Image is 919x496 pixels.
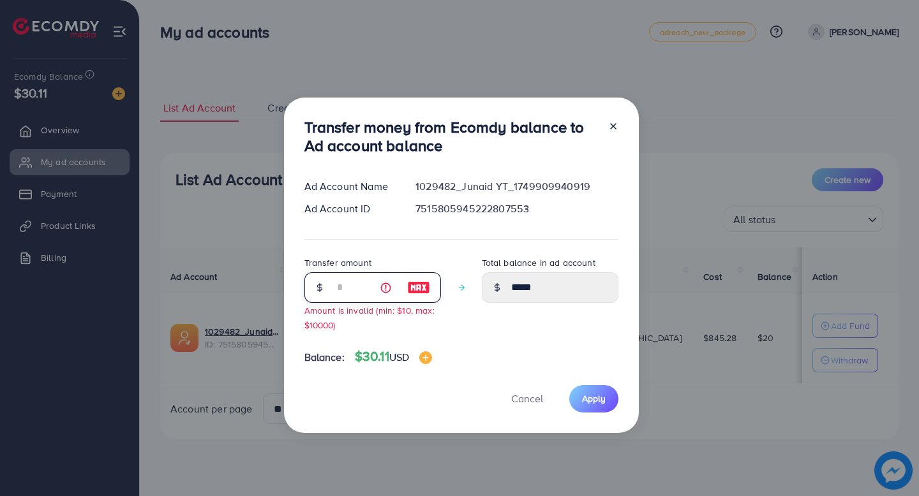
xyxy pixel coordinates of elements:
span: Balance: [304,350,345,365]
img: image [419,351,432,364]
small: Amount is invalid (min: $10, max: $10000) [304,304,435,331]
h3: Transfer money from Ecomdy balance to Ad account balance [304,118,598,155]
h4: $30.11 [355,349,432,365]
label: Transfer amount [304,256,371,269]
span: Apply [582,392,606,405]
div: Ad Account Name [294,179,406,194]
div: Ad Account ID [294,201,406,216]
label: Total balance in ad account [482,256,595,269]
button: Apply [569,385,618,412]
span: USD [389,350,409,364]
div: 1029482_Junaid YT_1749909940919 [405,179,628,194]
img: image [407,280,430,295]
div: 7515805945222807553 [405,201,628,216]
span: Cancel [511,391,543,405]
button: Cancel [495,385,559,412]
